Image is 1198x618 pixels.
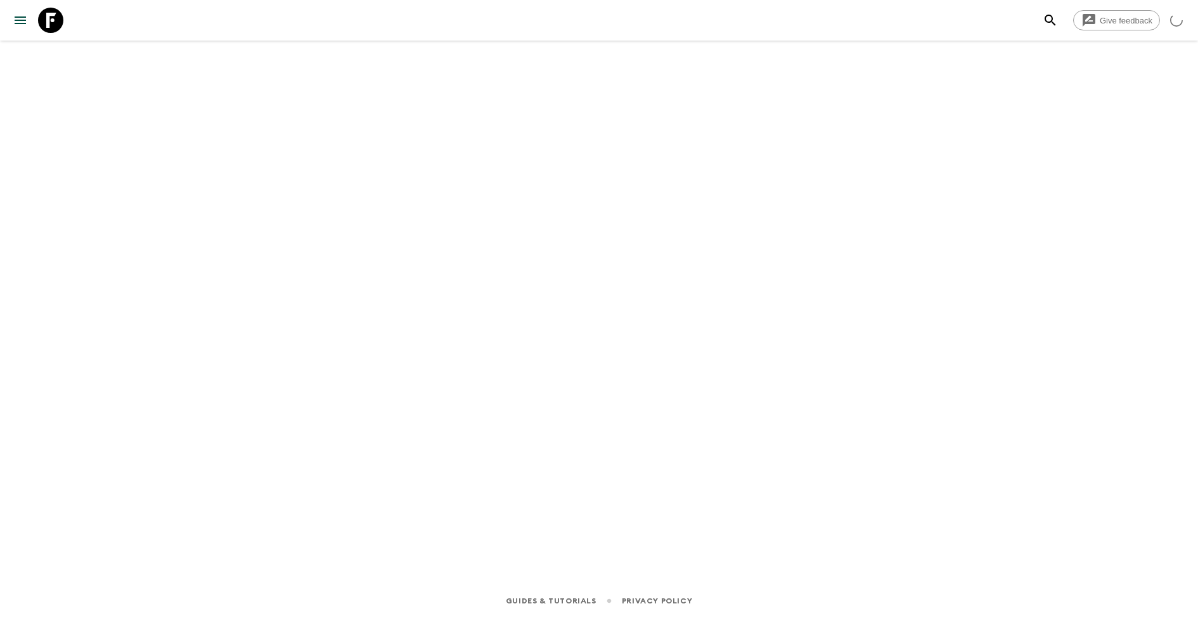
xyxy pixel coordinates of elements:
[1073,10,1160,30] a: Give feedback
[506,594,596,608] a: Guides & Tutorials
[622,594,692,608] a: Privacy Policy
[8,8,33,33] button: menu
[1038,8,1063,33] button: search adventures
[1093,16,1159,25] span: Give feedback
